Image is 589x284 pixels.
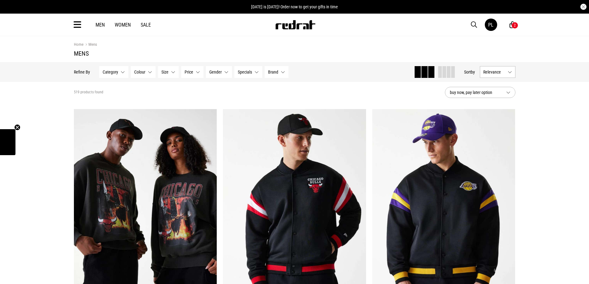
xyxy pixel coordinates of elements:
[103,70,118,74] span: Category
[514,23,516,28] div: 2
[83,42,97,48] a: Mens
[161,70,169,74] span: Size
[483,70,505,74] span: Relevance
[14,124,20,130] button: Close teaser
[158,66,179,78] button: Size
[234,66,262,78] button: Specials
[74,42,83,47] a: Home
[488,22,493,28] div: PL
[445,87,515,98] button: buy now, pay later option
[74,50,515,57] h1: Mens
[275,20,316,29] img: Redrat logo
[265,66,288,78] button: Brand
[185,70,193,74] span: Price
[141,22,151,28] a: Sale
[99,66,128,78] button: Category
[471,70,475,74] span: by
[134,70,145,74] span: Colour
[464,68,475,76] button: Sortby
[96,22,105,28] a: Men
[74,90,103,95] span: 519 products found
[238,70,252,74] span: Specials
[131,66,156,78] button: Colour
[268,70,278,74] span: Brand
[209,70,222,74] span: Gender
[251,4,338,9] span: [DATE] is [DATE]! Order now to get your gifts in time
[206,66,232,78] button: Gender
[115,22,131,28] a: Women
[450,89,501,96] span: buy now, pay later option
[480,66,515,78] button: Relevance
[510,22,515,28] a: 2
[181,66,203,78] button: Price
[74,70,90,74] p: Refine By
